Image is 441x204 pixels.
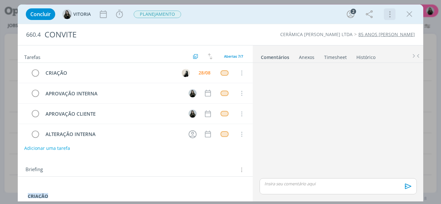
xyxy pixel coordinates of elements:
[26,31,41,38] span: 660.4
[133,10,181,18] button: PLANEJAMENTO
[188,88,197,98] button: V
[181,68,190,78] button: R
[261,51,290,61] a: Comentários
[43,110,183,118] div: APROVAÇÃO CLIENTE
[199,71,210,75] div: 28/08
[18,5,424,201] div: dialog
[358,31,415,37] a: 85 ANOS [PERSON_NAME]
[189,110,197,118] img: V
[224,54,243,59] span: Abertas 7/7
[62,9,72,19] img: V
[26,8,55,20] button: Concluir
[188,109,197,119] button: V
[73,12,91,16] span: VITORIA
[43,69,176,77] div: CRIAÇÃO
[24,142,70,154] button: Adicionar uma tarefa
[345,9,356,19] button: 2
[24,53,40,60] span: Tarefas
[356,51,376,61] a: Histórico
[28,193,48,199] strong: CRIAÇÃO
[280,31,353,37] a: CERÂMICA [PERSON_NAME] LTDA
[42,27,250,43] div: CONVITE
[26,166,43,174] span: Briefing
[208,53,212,59] img: arrow-down-up.svg
[134,11,181,18] span: PLANEJAMENTO
[351,9,356,14] div: 2
[299,54,314,61] div: Anexos
[43,90,183,98] div: APROVAÇÃO INTERNA
[30,12,51,17] span: Concluir
[324,51,347,61] a: Timesheet
[62,9,91,19] button: VVITORIA
[182,69,190,77] img: R
[43,130,183,138] div: ALTERAÇÃO INTERNA
[189,89,197,97] img: V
